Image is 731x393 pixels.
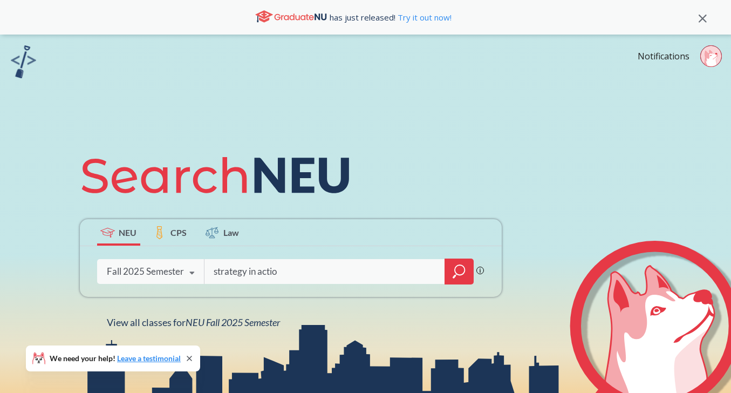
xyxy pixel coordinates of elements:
span: We need your help! [50,355,181,362]
a: Try it out now! [395,12,452,23]
a: Notifications [638,50,689,62]
div: magnifying glass [445,259,474,284]
span: View all classes for [107,316,280,328]
div: Fall 2025 Semester [107,266,184,277]
span: NEU [119,226,136,239]
a: sandbox logo [11,45,36,82]
span: has just released! [330,11,452,23]
img: sandbox logo [11,45,36,78]
svg: magnifying glass [453,264,466,279]
span: Law [223,226,239,239]
a: Leave a testimonial [117,354,181,363]
span: NEU Fall 2025 Semester [186,316,280,328]
span: CPS [170,226,187,239]
input: Class, professor, course number, "phrase" [213,260,437,283]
